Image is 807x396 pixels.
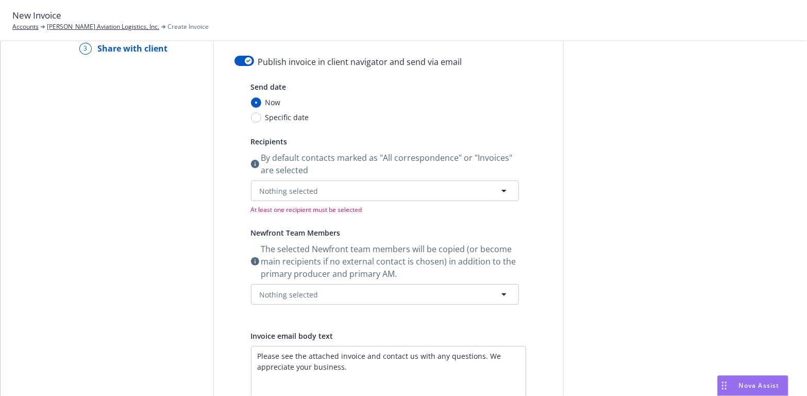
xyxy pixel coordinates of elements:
span: By default contacts marked as "All correspondence" or "Invoices" are selected [261,152,519,176]
button: Nova Assist [717,375,788,396]
span: At least one recipient must be selected [251,205,519,214]
span: Now [265,97,281,108]
span: Create Invoice [167,22,209,31]
div: Share with client [98,42,168,55]
input: Specific date [251,112,261,123]
span: Invoice email body text [251,331,333,341]
span: Send date [251,82,287,92]
span: Recipients [251,137,288,146]
span: New Invoice [12,9,61,22]
input: Now [251,97,261,108]
div: Drag to move [718,376,731,395]
span: Newfront Team Members [251,228,341,238]
span: The selected Newfront team members will be copied (or become main recipients if no external conta... [261,243,519,280]
span: Nova Assist [739,381,780,390]
span: Publish invoice in client navigator and send via email [258,56,462,68]
span: Specific date [265,112,309,123]
div: 3 [79,43,92,55]
a: Accounts [12,22,39,31]
button: Nothing selected [251,284,519,305]
span: Nothing selected [260,186,318,196]
span: Nothing selected [260,289,318,300]
button: Nothing selected [251,180,519,201]
a: [PERSON_NAME] Aviation Logistics, Inc. [47,22,159,31]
